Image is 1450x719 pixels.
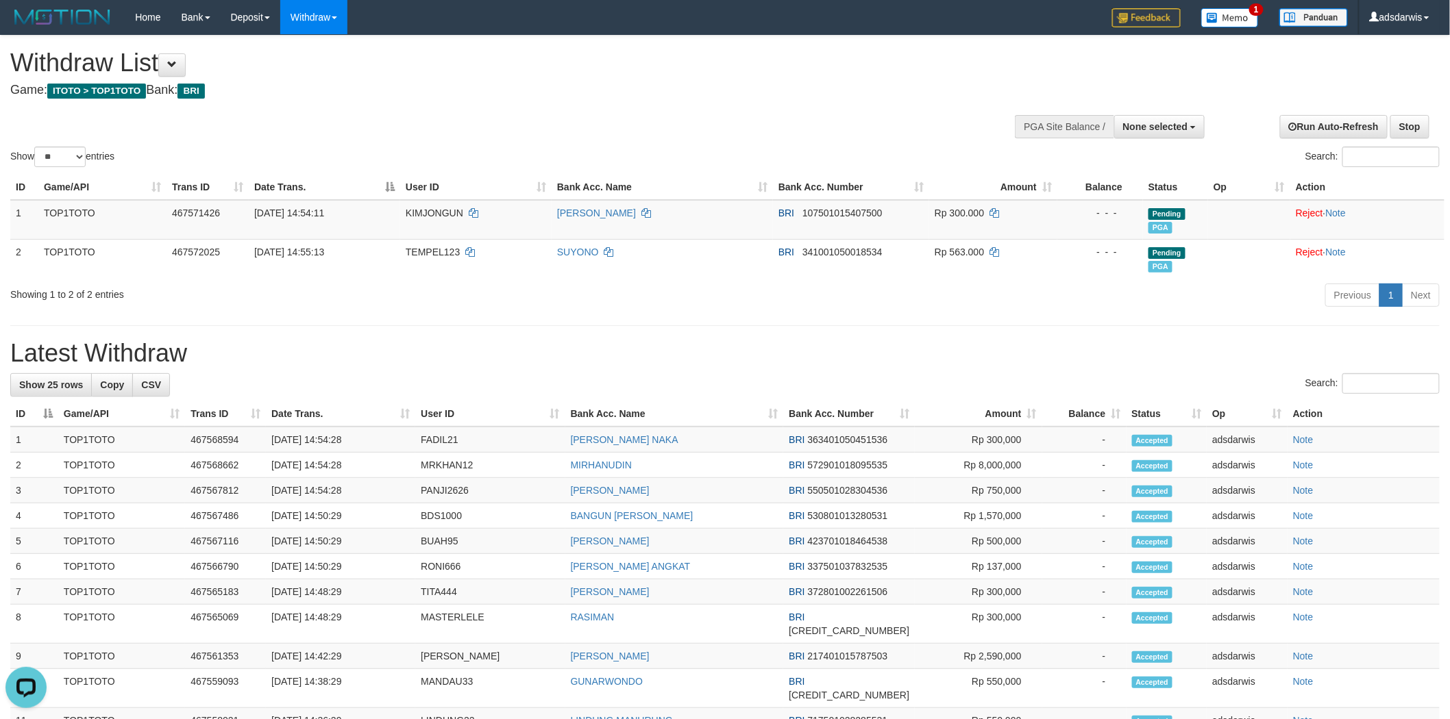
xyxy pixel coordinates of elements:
a: [PERSON_NAME] NAKA [571,434,678,445]
td: Rp 300,000 [915,579,1042,605]
th: Trans ID: activate to sort column ascending [167,175,249,200]
td: 467565069 [185,605,266,644]
td: Rp 300,000 [915,605,1042,644]
span: TEMPEL123 [406,247,460,257]
span: Pending [1148,208,1185,220]
th: Action [1288,401,1440,427]
input: Search: [1342,147,1440,167]
td: Rp 137,000 [915,554,1042,579]
a: Reject [1296,247,1323,257]
td: TITA444 [415,579,565,605]
td: TOP1TOTO [58,644,185,669]
span: Accepted [1132,511,1173,522]
span: Copy 550501028304536 to clipboard [808,485,888,496]
a: [PERSON_NAME] ANGKAT [571,561,691,572]
span: Accepted [1132,460,1173,472]
label: Search: [1305,147,1440,167]
span: [DATE] 14:54:11 [254,207,324,218]
span: Accepted [1132,677,1173,688]
input: Search: [1342,373,1440,394]
span: Show 25 rows [19,379,83,390]
td: [DATE] 14:48:29 [266,579,415,605]
td: [DATE] 14:38:29 [266,669,415,708]
label: Show entries [10,147,114,167]
span: Accepted [1132,612,1173,624]
td: Rp 500,000 [915,529,1042,554]
span: BRI [778,247,794,257]
img: panduan.png [1279,8,1348,27]
td: - [1042,529,1127,554]
span: Accepted [1132,562,1173,573]
td: TOP1TOTO [58,529,185,554]
td: TOP1TOTO [58,453,185,478]
th: Status: activate to sort column ascending [1127,401,1207,427]
img: Button%20Memo.svg [1201,8,1259,27]
span: Copy 372801002261506 to clipboard [808,586,888,597]
th: Amount: activate to sort column ascending [915,401,1042,427]
span: BRI [177,84,204,99]
td: PANJI2626 [415,478,565,503]
td: [DATE] 14:54:28 [266,453,415,478]
a: [PERSON_NAME] [557,207,636,218]
a: RASIMAN [571,611,615,622]
a: BANGUN [PERSON_NAME] [571,510,693,521]
a: Note [1293,510,1314,521]
td: TOP1TOTO [58,579,185,605]
td: FADIL21 [415,427,565,453]
td: TOP1TOTO [58,669,185,708]
td: 8 [10,605,58,644]
span: None selected [1123,121,1188,132]
label: Search: [1305,373,1440,394]
a: Copy [91,373,133,396]
td: TOP1TOTO [38,200,167,240]
a: SUYONO [557,247,599,257]
td: · [1290,200,1445,240]
a: [PERSON_NAME] [571,651,650,661]
td: - [1042,427,1127,453]
span: Copy 579901004024501 to clipboard [789,690,909,701]
span: Copy 572901018095535 to clipboard [808,459,888,470]
span: BRI [789,561,804,572]
th: Bank Acc. Name: activate to sort column ascending [552,175,773,200]
td: 7 [10,579,58,605]
td: BUAH95 [415,529,565,554]
a: Note [1326,207,1347,218]
a: Next [1402,283,1440,307]
span: KIMJONGUN [406,207,463,218]
td: MANDAU33 [415,669,565,708]
td: 2 [10,239,38,278]
span: Accepted [1132,435,1173,446]
span: Copy 341001050018534 to clipboard [802,247,883,257]
td: [DATE] 14:54:28 [266,478,415,503]
span: Copy 530801013280531 to clipboard [808,510,888,521]
select: Showentries [34,147,86,167]
td: 467567812 [185,478,266,503]
span: Rp 563.000 [935,247,984,257]
img: MOTION_logo.png [10,7,114,27]
td: [DATE] 14:48:29 [266,605,415,644]
span: Copy [100,379,124,390]
th: Trans ID: activate to sort column ascending [185,401,266,427]
span: 467572025 [172,247,220,257]
span: BRI [789,459,804,470]
td: TOP1TOTO [58,478,185,503]
td: adsdarwis [1207,605,1288,644]
td: TOP1TOTO [58,427,185,453]
span: CSV [141,379,161,390]
td: 467559093 [185,669,266,708]
h4: Game: Bank: [10,84,953,97]
th: Date Trans.: activate to sort column ascending [266,401,415,427]
td: 467561353 [185,644,266,669]
td: adsdarwis [1207,669,1288,708]
a: Show 25 rows [10,373,92,396]
span: Copy 666901009170535 to clipboard [789,625,909,636]
td: 9 [10,644,58,669]
td: 467567486 [185,503,266,529]
span: 467571426 [172,207,220,218]
td: 1 [10,200,38,240]
td: adsdarwis [1207,529,1288,554]
td: 3 [10,478,58,503]
td: 467567116 [185,529,266,554]
td: - [1042,644,1127,669]
td: - [1042,453,1127,478]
